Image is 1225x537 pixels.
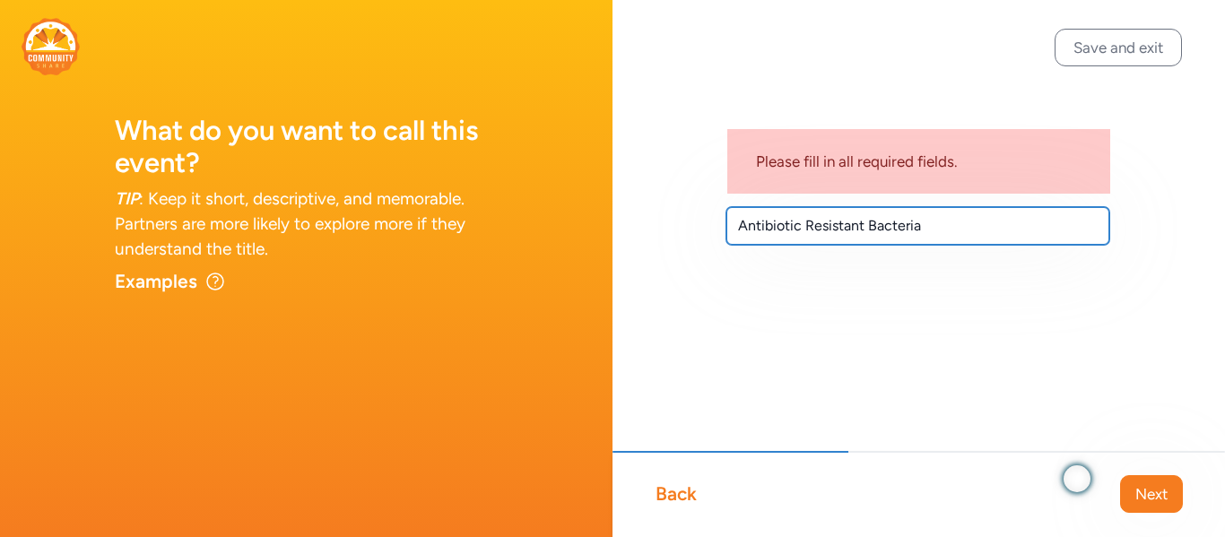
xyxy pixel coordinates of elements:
button: Next [1120,475,1183,513]
input: Enter title... [726,207,1109,245]
button: Save and exit [1055,29,1182,66]
span: TIP [115,188,139,209]
div: : Keep it short, descriptive, and memorable. Partners are more likely to explore more if they und... [115,186,498,262]
div: Examples [115,269,197,294]
div: Please fill in all required fields. [727,129,1110,194]
h1: What do you want to call this event? [115,115,498,179]
img: logo [22,18,80,75]
span: Next [1135,483,1168,505]
div: Back [656,481,697,507]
